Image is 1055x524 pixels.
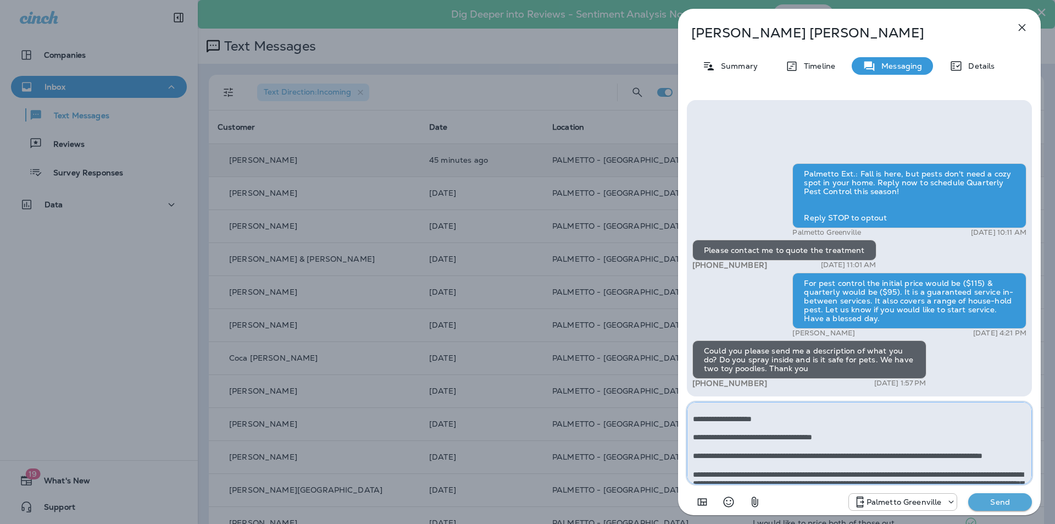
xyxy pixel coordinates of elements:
button: Add in a premade template [691,491,713,513]
p: Messaging [876,62,922,70]
p: [DATE] 11:01 AM [821,261,876,269]
p: Summary [715,62,758,70]
p: Palmetto Greenville [867,498,942,506]
div: Could you please send me a description of what you do? Do you spray inside and is it safe for pet... [692,340,926,379]
div: +1 (864) 385-1074 [849,495,957,509]
p: [DATE] 10:11 AM [971,228,1026,237]
span: [PHONE_NUMBER] [692,378,767,388]
div: For pest control the initial price would be ($115) & quarterly would be ($95). It is a guaranteed... [792,273,1026,329]
button: Select an emoji [718,491,740,513]
p: [PERSON_NAME] [792,329,855,338]
p: Details [963,62,995,70]
div: Please contact me to quote the treatment [692,240,876,261]
button: Send [968,493,1032,511]
p: [PERSON_NAME] [PERSON_NAME] [691,25,991,41]
p: [DATE] 1:57 PM [874,379,926,388]
p: Send [977,497,1023,507]
div: Palmetto Ext.: Fall is here, but pests don't need a cozy spot in your home. Reply now to schedule... [792,163,1026,228]
p: Palmetto Greenville [792,228,861,237]
p: [DATE] 4:21 PM [973,329,1026,338]
p: Timeline [798,62,835,70]
span: [PHONE_NUMBER] [692,260,767,270]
